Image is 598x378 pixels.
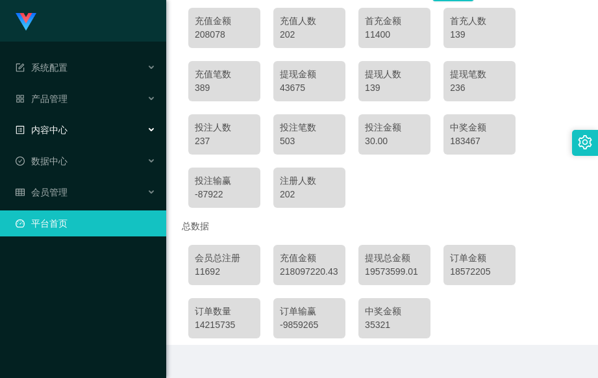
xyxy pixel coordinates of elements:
[280,134,339,148] div: 503
[450,14,509,28] div: 首充人数
[280,174,339,188] div: 注册人数
[365,81,424,95] div: 139
[195,68,254,81] div: 充值笔数
[16,188,25,197] i: 图标: table
[195,318,254,332] div: 14215735
[195,265,254,279] div: 11692
[16,125,25,134] i: 图标: profile
[280,68,339,81] div: 提现金额
[195,81,254,95] div: 389
[16,157,25,166] i: 图标: check-circle-o
[280,318,339,332] div: -9859265
[365,318,424,332] div: 35321
[280,188,339,201] div: 202
[16,94,25,103] i: 图标: appstore-o
[16,62,68,73] span: 系统配置
[16,63,25,72] i: 图标: form
[365,251,424,265] div: 提现总金额
[578,135,592,149] i: 图标: setting
[365,68,424,81] div: 提现人数
[16,156,68,166] span: 数据中心
[195,305,254,318] div: 订单数量
[365,305,424,318] div: 中奖金额
[280,14,339,28] div: 充值人数
[450,28,509,42] div: 139
[280,28,339,42] div: 202
[450,121,509,134] div: 中奖金额
[365,121,424,134] div: 投注金额
[365,265,424,279] div: 19573599.01
[16,187,68,197] span: 会员管理
[16,125,68,135] span: 内容中心
[195,14,254,28] div: 充值金额
[195,251,254,265] div: 会员总注册
[280,81,339,95] div: 43675
[195,28,254,42] div: 208078
[280,265,339,279] div: 218097220.43
[365,134,424,148] div: 30.00
[365,14,424,28] div: 首充金额
[16,94,68,104] span: 产品管理
[280,305,339,318] div: 订单输赢
[450,265,509,279] div: 18572205
[195,188,254,201] div: -87922
[365,28,424,42] div: 11400
[280,121,339,134] div: 投注笔数
[195,134,254,148] div: 237
[16,13,36,31] img: logo.9652507e.png
[195,174,254,188] div: 投注输赢
[280,251,339,265] div: 充值金额
[450,81,509,95] div: 236
[182,214,582,238] div: 总数据
[195,121,254,134] div: 投注人数
[450,134,509,148] div: 183467
[450,68,509,81] div: 提现笔数
[450,251,509,265] div: 订单金额
[16,210,156,236] a: 图标: dashboard平台首页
